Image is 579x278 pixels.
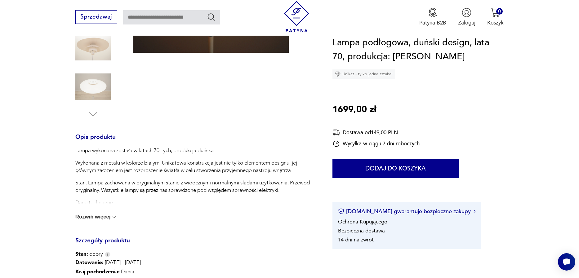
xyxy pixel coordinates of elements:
img: Ikona certyfikatu [338,209,344,215]
b: Kraj pochodzenia : [75,268,120,275]
li: Ochrona Kupującego [338,218,387,225]
b: Datowanie : [75,259,104,266]
iframe: Smartsupp widget button [558,253,575,271]
img: Ikona koszyka [491,8,500,17]
p: Lampa wykonana została w latach 70-tych, produkcja duńska. [75,147,314,154]
div: Dostawa od 149,00 PLN [332,129,420,136]
button: Rozwiń więcej [75,214,118,220]
button: Dodaj do koszyka [332,159,459,178]
button: Patyna B2B [419,8,446,26]
button: Sprzedawaj [75,10,117,24]
a: Sprzedawaj [75,15,117,20]
li: 14 dni na zwrot [338,236,374,243]
img: Ikona diamentu [335,71,341,77]
img: Zdjęcie produktu Lampa podłogowa, duński design, lata 70, produkcja: Dania [75,30,111,65]
img: Ikona strzałki w prawo [474,210,475,213]
div: Unikat - tylko jedna sztuka! [332,69,395,79]
img: Ikona medalu [428,8,438,17]
button: [DOMAIN_NAME] gwarantuje bezpieczne zakupy [338,208,475,215]
span: dobry [75,250,103,258]
p: Dane techniczne wysokość: 126 cm szerokość: 46 cm głębokość: 46 cm [75,199,314,251]
li: Bezpieczna dostawa [338,227,385,234]
h1: Lampa podłogowa, duński design, lata 70, produkcja: [PERSON_NAME] [332,36,504,64]
img: Ikonka użytkownika [462,8,471,17]
p: Koszyk [487,19,504,26]
h3: Szczegóły produktu [75,238,314,251]
p: 1699,00 zł [332,103,376,117]
p: Stan: Lampa zachowana w oryginalnym stanie z widocznymi normalnymi śladami użytkowania. Przewód o... [75,179,314,194]
div: 0 [496,8,503,15]
p: Zaloguj [458,19,475,26]
div: Wysyłka w ciągu 7 dni roboczych [332,140,420,148]
p: Patyna B2B [419,19,446,26]
img: Info icon [105,252,110,257]
a: Ikona medaluPatyna B2B [419,8,446,26]
p: [DATE] - [DATE] [75,258,141,267]
p: Wykonana z metalu w kolorze białym. Unikatowa konstrukcja jest nie tylko elementem designu, jej g... [75,159,314,174]
img: Patyna - sklep z meblami i dekoracjami vintage [281,1,312,32]
h3: Opis produktu [75,135,314,147]
img: Zdjęcie produktu Lampa podłogowa, duński design, lata 70, produkcja: Dania [75,69,111,104]
button: Szukaj [207,12,216,21]
img: Ikona dostawy [332,129,340,136]
button: 0Koszyk [487,8,504,26]
b: Stan: [75,250,88,258]
p: Dania [75,267,141,276]
img: chevron down [111,214,117,220]
button: Zaloguj [458,8,475,26]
